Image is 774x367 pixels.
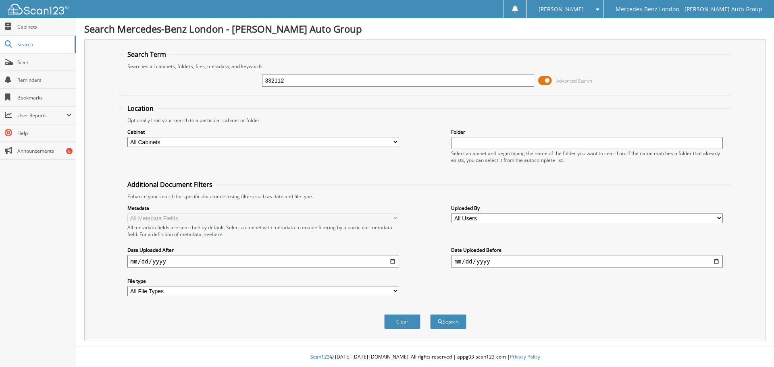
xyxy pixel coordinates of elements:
[556,78,592,84] span: Advanced Search
[76,347,774,367] div: © [DATE]-[DATE] [DOMAIN_NAME]. All rights reserved | appg03-scan123-com |
[539,7,584,12] span: [PERSON_NAME]
[66,148,73,154] div: 6
[734,328,774,367] iframe: Chat Widget
[17,59,72,66] span: Scan
[17,112,66,119] span: User Reports
[127,278,399,284] label: File type
[8,4,69,15] img: scan123-logo-white.svg
[212,231,223,238] a: here
[17,94,72,101] span: Bookmarks
[127,129,399,135] label: Cabinet
[127,224,399,238] div: All metadata fields are searched by default. Select a cabinet with metadata to enable filtering b...
[123,50,170,59] legend: Search Term
[123,117,727,124] div: Optionally limit your search to a particular cabinet or folder
[17,23,72,30] span: Cabinets
[84,22,766,35] h1: Search Mercedes-Benz London - [PERSON_NAME] Auto Group
[127,247,399,253] label: Date Uploaded After
[451,205,723,211] label: Uploaded By
[17,130,72,137] span: Help
[123,63,727,70] div: Searches all cabinets, folders, files, metadata, and keywords
[17,41,71,48] span: Search
[451,255,723,268] input: end
[384,314,420,329] button: Clear
[451,129,723,135] label: Folder
[616,7,762,12] span: Mercedes-Benz London - [PERSON_NAME] Auto Group
[451,150,723,164] div: Select a cabinet and begin typing the name of the folder you want to search in. If the name match...
[127,205,399,211] label: Metadata
[430,314,466,329] button: Search
[127,255,399,268] input: start
[123,193,727,200] div: Enhance your search for specific documents using filters such as date and file type.
[123,104,158,113] legend: Location
[17,77,72,83] span: Reminders
[510,353,540,360] a: Privacy Policy
[17,147,72,154] span: Announcements
[123,180,216,189] legend: Additional Document Filters
[310,353,330,360] span: Scan123
[451,247,723,253] label: Date Uploaded Before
